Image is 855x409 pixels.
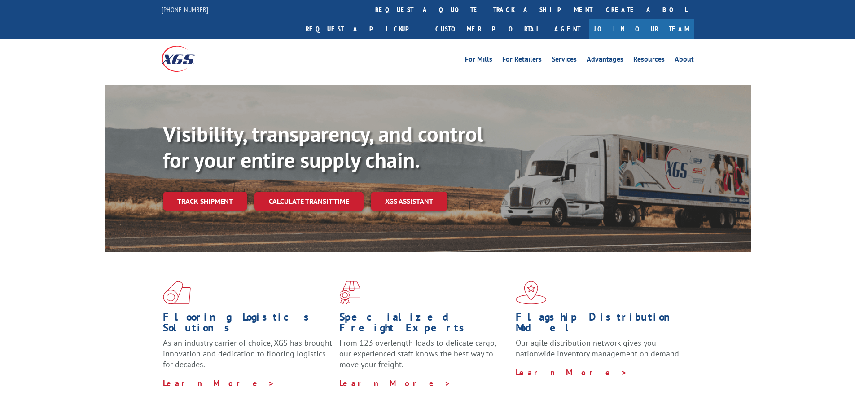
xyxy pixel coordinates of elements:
img: xgs-icon-total-supply-chain-intelligence-red [163,281,191,304]
img: xgs-icon-flagship-distribution-model-red [516,281,547,304]
a: Join Our Team [589,19,694,39]
a: Advantages [587,56,623,66]
p: From 123 overlength loads to delicate cargo, our experienced staff knows the best way to move you... [339,338,509,378]
a: Learn More > [163,378,275,388]
a: Track shipment [163,192,247,211]
a: Services [552,56,577,66]
span: As an industry carrier of choice, XGS has brought innovation and dedication to flooring logistics... [163,338,332,369]
a: Agent [545,19,589,39]
a: Customer Portal [429,19,545,39]
a: Learn More > [339,378,451,388]
h1: Flooring Logistics Solutions [163,312,333,338]
a: XGS ASSISTANT [371,192,447,211]
img: xgs-icon-focused-on-flooring-red [339,281,360,304]
a: Learn More > [516,367,627,378]
a: About [675,56,694,66]
a: [PHONE_NUMBER] [162,5,208,14]
a: For Mills [465,56,492,66]
a: For Retailers [502,56,542,66]
h1: Specialized Freight Experts [339,312,509,338]
a: Resources [633,56,665,66]
a: Request a pickup [299,19,429,39]
h1: Flagship Distribution Model [516,312,685,338]
b: Visibility, transparency, and control for your entire supply chain. [163,120,483,174]
a: Calculate transit time [254,192,364,211]
span: Our agile distribution network gives you nationwide inventory management on demand. [516,338,681,359]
